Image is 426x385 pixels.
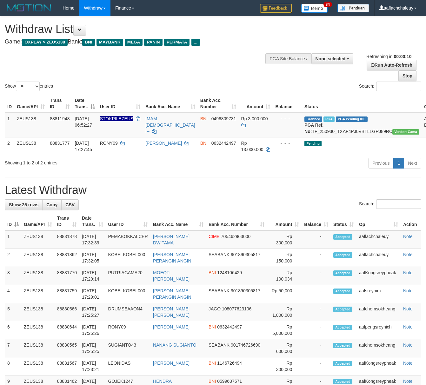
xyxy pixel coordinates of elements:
[333,361,352,366] span: Accepted
[150,212,206,230] th: Bank Acc. Name: activate to sort column ascending
[333,270,352,276] span: Accepted
[241,141,263,152] span: Rp 13.000.000
[5,95,14,113] th: ID
[304,141,322,146] span: Pending
[311,53,354,64] button: None selected
[125,39,143,46] span: MEGA
[221,234,250,239] span: Copy 705462963000 to clipboard
[106,212,151,230] th: User ID: activate to sort column ascending
[46,202,57,207] span: Copy
[267,339,302,357] td: Rp 600,000
[55,339,79,357] td: 88830565
[5,157,173,166] div: Showing 1 to 2 of 2 entries
[356,303,401,321] td: aafchomsokheang
[359,199,421,209] label: Search:
[5,285,21,303] td: 4
[403,252,413,257] a: Note
[302,230,331,249] td: -
[260,4,292,13] img: Feedback.jpg
[273,95,302,113] th: Balance
[403,324,413,329] a: Note
[14,95,47,113] th: Game/API: activate to sort column ascending
[14,137,47,155] td: ZEUS138
[79,249,105,267] td: [DATE] 17:32:05
[356,285,401,303] td: aafsreynim
[16,82,40,91] select: Showentries
[356,339,401,357] td: aafchomsokheang
[14,113,47,137] td: ZEUS138
[267,357,302,375] td: Rp 300,000
[5,321,21,339] td: 6
[304,116,322,122] span: Grabbed
[333,325,352,330] span: Accepted
[9,202,38,207] span: Show 25 rows
[267,249,302,267] td: Rp 150,000
[356,212,401,230] th: Op: activate to sort column ascending
[5,199,43,210] a: Show 25 rows
[302,357,331,375] td: -
[200,141,208,146] span: BNI
[401,212,421,230] th: Action
[337,4,369,12] img: panduan.png
[316,56,346,61] span: None selected
[153,361,190,366] a: [PERSON_NAME]
[323,2,332,7] span: 34
[5,82,53,91] label: Show entries
[211,141,236,146] span: Copy 0632442497 to clipboard
[21,267,55,285] td: ZEUS138
[21,303,55,321] td: ZEUS138
[356,249,401,267] td: aaflachchaleuy
[367,60,416,70] a: Run Auto-Refresh
[82,39,95,46] span: BNI
[79,339,105,357] td: [DATE] 17:25:25
[106,321,151,339] td: RONY09
[106,267,151,285] td: PUTRIAGAMA20
[55,267,79,285] td: 88831770
[22,39,68,46] span: OXPLAY > ZEUS138
[366,54,411,59] span: Refreshing in:
[79,230,105,249] td: [DATE] 17:32:39
[55,321,79,339] td: 88830644
[79,285,105,303] td: [DATE] 17:29:01
[403,361,413,366] a: Note
[302,212,331,230] th: Balance: activate to sort column ascending
[301,4,328,13] img: Button%20Memo.svg
[55,357,79,375] td: 88831567
[302,95,422,113] th: Status
[79,267,105,285] td: [DATE] 17:29:14
[21,212,55,230] th: Game/API: activate to sort column ascending
[106,339,151,357] td: SUGIANTO43
[5,230,21,249] td: 1
[302,113,422,137] td: TF_250930_TXAF4PJ0VBTLLGRJ89RC
[376,82,421,91] input: Search:
[403,270,413,275] a: Note
[265,53,311,64] div: PGA Site Balance /
[153,324,190,329] a: [PERSON_NAME]
[394,54,411,59] strong: 00:00:10
[153,306,190,318] a: [PERSON_NAME] [PERSON_NAME]
[275,116,299,122] div: - - -
[5,339,21,357] td: 7
[376,199,421,209] input: Search:
[403,379,413,384] a: Note
[21,249,55,267] td: ZEUS138
[209,306,221,311] span: JAGO
[55,230,79,249] td: 88831878
[106,285,151,303] td: KOBELKOBEL000
[302,267,331,285] td: -
[302,321,331,339] td: -
[47,95,72,113] th: Trans ID: activate to sort column ascending
[209,270,216,275] span: BNI
[97,95,143,113] th: User ID: activate to sort column ascending
[65,202,75,207] span: CSV
[231,342,260,348] span: Copy 901746726690 to clipboard
[333,234,352,240] span: Accepted
[333,252,352,258] span: Accepted
[403,234,413,239] a: Note
[333,343,352,348] span: Accepted
[50,116,70,121] span: 88811948
[106,357,151,375] td: LEONIDAS
[217,270,242,275] span: Copy 1248106429 to clipboard
[55,212,79,230] th: Trans ID: activate to sort column ascending
[209,288,230,293] span: SEABANK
